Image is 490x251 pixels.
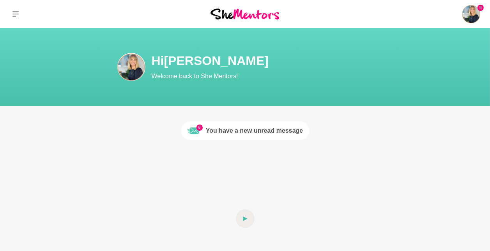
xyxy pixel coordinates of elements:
img: Laura Thain [462,5,481,23]
a: Laura Thain8 [462,5,481,23]
img: Laura Thain [117,53,145,81]
p: Welcome back to She Mentors! [152,72,432,81]
span: 8 [196,125,203,131]
img: She Mentors Logo [211,9,279,19]
img: Unread message [187,125,200,137]
a: 8Unread messageYou have a new unread message [181,121,310,140]
div: You have a new unread message [206,126,303,135]
span: 8 [478,5,484,11]
h1: Hi [PERSON_NAME] [152,53,432,68]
